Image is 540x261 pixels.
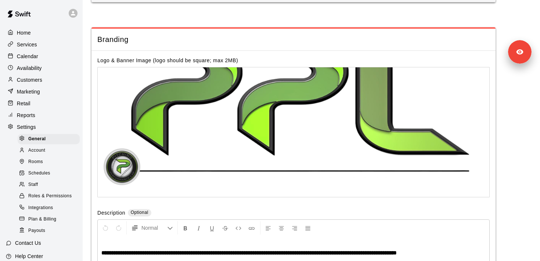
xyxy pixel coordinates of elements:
a: Account [18,145,83,156]
span: Optional [131,210,148,215]
a: Reports [6,110,77,121]
button: Justify Align [302,221,314,234]
button: Center Align [275,221,288,234]
div: Integrations [18,203,80,213]
p: Services [17,41,37,48]
button: Undo [99,221,112,234]
div: Plan & Billing [18,214,80,225]
button: Redo [112,221,125,234]
button: Insert Code [232,221,245,234]
span: Schedules [28,170,50,177]
a: Marketing [6,86,77,97]
a: General [18,133,83,145]
p: Marketing [17,88,40,95]
p: Customers [17,76,42,84]
p: Availability [17,64,42,72]
a: Rooms [18,156,83,168]
button: Formatting Options [128,221,176,234]
div: Roles & Permissions [18,191,80,201]
button: Right Align [288,221,301,234]
span: Integrations [28,204,53,212]
span: Plan & Billing [28,216,56,223]
p: Help Center [15,253,43,260]
p: Calendar [17,53,38,60]
span: Account [28,147,45,154]
div: Schedules [18,168,80,179]
a: Services [6,39,77,50]
button: Format Underline [206,221,218,234]
div: Account [18,145,80,156]
button: Format Italics [192,221,205,234]
a: Schedules [18,168,83,179]
a: Roles & Permissions [18,191,83,202]
p: Home [17,29,31,36]
p: Reports [17,112,35,119]
span: Staff [28,181,38,188]
button: Format Bold [179,221,192,234]
p: Retail [17,100,30,107]
a: Integrations [18,202,83,214]
button: Left Align [262,221,274,234]
span: Branding [97,35,490,45]
a: Payouts [18,225,83,236]
label: Logo & Banner Image (logo should be square; max 2MB) [97,57,238,63]
a: Calendar [6,51,77,62]
a: Retail [6,98,77,109]
a: Settings [6,121,77,133]
a: Home [6,27,77,38]
button: Insert Link [245,221,258,234]
span: Rooms [28,158,43,166]
p: Contact Us [15,239,41,247]
div: Payouts [18,226,80,236]
div: Rooms [18,157,80,167]
a: Plan & Billing [18,214,83,225]
p: Settings [17,123,36,131]
span: Normal [141,224,167,232]
span: Payouts [28,227,45,234]
div: Staff [18,180,80,190]
button: Format Strikethrough [219,221,231,234]
span: General [28,135,46,143]
span: Roles & Permissions [28,193,72,200]
a: Customers [6,74,77,85]
label: Description [97,209,125,218]
a: Staff [18,179,83,191]
a: Availability [6,63,77,74]
div: General [18,134,80,144]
